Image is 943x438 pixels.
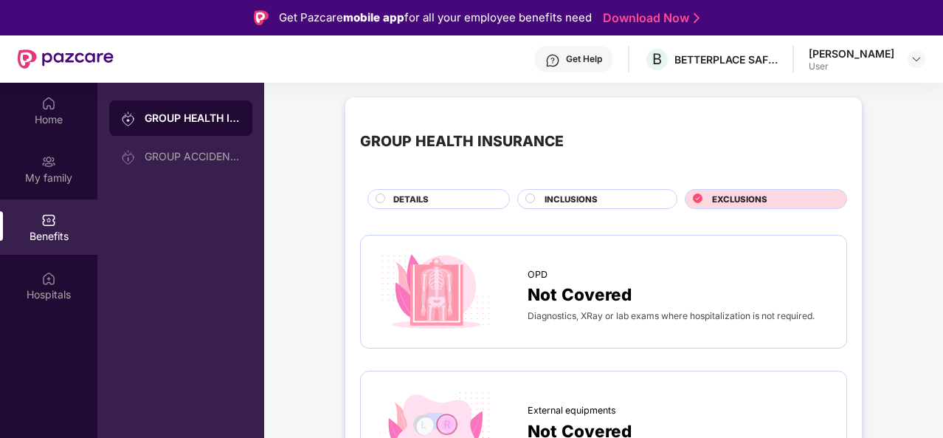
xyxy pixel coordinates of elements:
span: INCLUSIONS [545,193,598,206]
img: svg+xml;base64,PHN2ZyB3aWR0aD0iMjAiIGhlaWdodD0iMjAiIHZpZXdCb3g9IjAgMCAyMCAyMCIgZmlsbD0ibm9uZSIgeG... [121,150,136,165]
img: svg+xml;base64,PHN2ZyBpZD0iSG9zcGl0YWxzIiB4bWxucz0iaHR0cDovL3d3dy53My5vcmcvMjAwMC9zdmciIHdpZHRoPS... [41,271,56,286]
span: EXCLUSIONS [712,193,767,206]
img: svg+xml;base64,PHN2ZyB3aWR0aD0iMjAiIGhlaWdodD0iMjAiIHZpZXdCb3g9IjAgMCAyMCAyMCIgZmlsbD0ibm9uZSIgeG... [41,154,56,169]
span: External equipments [528,403,616,418]
div: GROUP HEALTH INSURANCE [145,111,241,126]
img: svg+xml;base64,PHN2ZyBpZD0iQmVuZWZpdHMiIHhtbG5zPSJodHRwOi8vd3d3LnczLm9yZy8yMDAwL3N2ZyIgd2lkdGg9Ij... [41,213,56,227]
div: GROUP HEALTH INSURANCE [360,130,564,153]
div: BETTERPLACE SAFETY SOLUTIONS PRIVATE LIMITED [674,52,778,66]
img: svg+xml;base64,PHN2ZyBpZD0iSGVscC0zMngzMiIgeG1sbnM9Imh0dHA6Ly93d3cudzMub3JnLzIwMDAvc3ZnIiB3aWR0aD... [545,53,560,68]
strong: mobile app [343,10,404,24]
img: Logo [254,10,269,25]
span: DETAILS [393,193,429,206]
span: Not Covered [528,281,632,307]
div: Get Help [566,53,602,65]
img: svg+xml;base64,PHN2ZyB3aWR0aD0iMjAiIGhlaWdodD0iMjAiIHZpZXdCb3g9IjAgMCAyMCAyMCIgZmlsbD0ibm9uZSIgeG... [121,112,136,126]
img: svg+xml;base64,PHN2ZyBpZD0iRHJvcGRvd24tMzJ4MzIiIHhtbG5zPSJodHRwOi8vd3d3LnczLm9yZy8yMDAwL3N2ZyIgd2... [911,53,922,65]
img: Stroke [694,10,700,26]
img: New Pazcare Logo [18,49,114,69]
div: Get Pazcare for all your employee benefits need [279,9,592,27]
div: [PERSON_NAME] [809,47,894,61]
div: User [809,61,894,72]
span: B [652,50,662,68]
img: svg+xml;base64,PHN2ZyBpZD0iSG9tZSIgeG1sbnM9Imh0dHA6Ly93d3cudzMub3JnLzIwMDAvc3ZnIiB3aWR0aD0iMjAiIG... [41,96,56,111]
div: GROUP ACCIDENTAL INSURANCE [145,151,241,162]
span: OPD [528,267,548,282]
a: Download Now [603,10,695,26]
span: Diagnostics, XRay or lab exams where hospitalization is not required. [528,310,815,321]
img: icon [376,250,495,334]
